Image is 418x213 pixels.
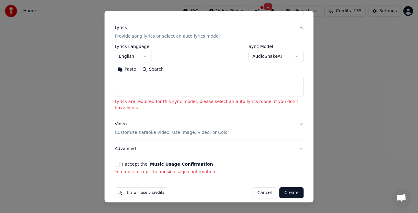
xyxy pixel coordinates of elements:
[115,65,139,75] button: Paste
[115,20,304,45] button: LyricsProvide song lyrics or select an auto lyrics model
[150,162,213,167] button: I accept the
[115,116,304,141] button: VideoCustomize Karaoke Video: Use Image, Video, or Color
[115,169,304,175] p: You must accept the music usage confirmation
[279,188,304,199] button: Create
[115,121,229,136] div: Video
[252,188,277,199] button: Cancel
[115,141,304,157] button: Advanced
[139,65,166,75] button: Search
[115,45,151,49] label: Lyrics Language
[115,45,304,116] div: LyricsProvide song lyrics or select an auto lyrics model
[115,25,127,31] div: Lyrics
[122,162,213,167] label: I accept the
[115,99,304,111] p: Lyrics are required for this sync model, please select an auto lyrics model if you don't have lyrics
[115,34,220,40] p: Provide song lyrics or select an auto lyrics model
[125,191,164,196] span: This will use 5 credits
[248,45,304,49] label: Sync Model
[115,130,229,136] p: Customize Karaoke Video: Use Image, Video, or Color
